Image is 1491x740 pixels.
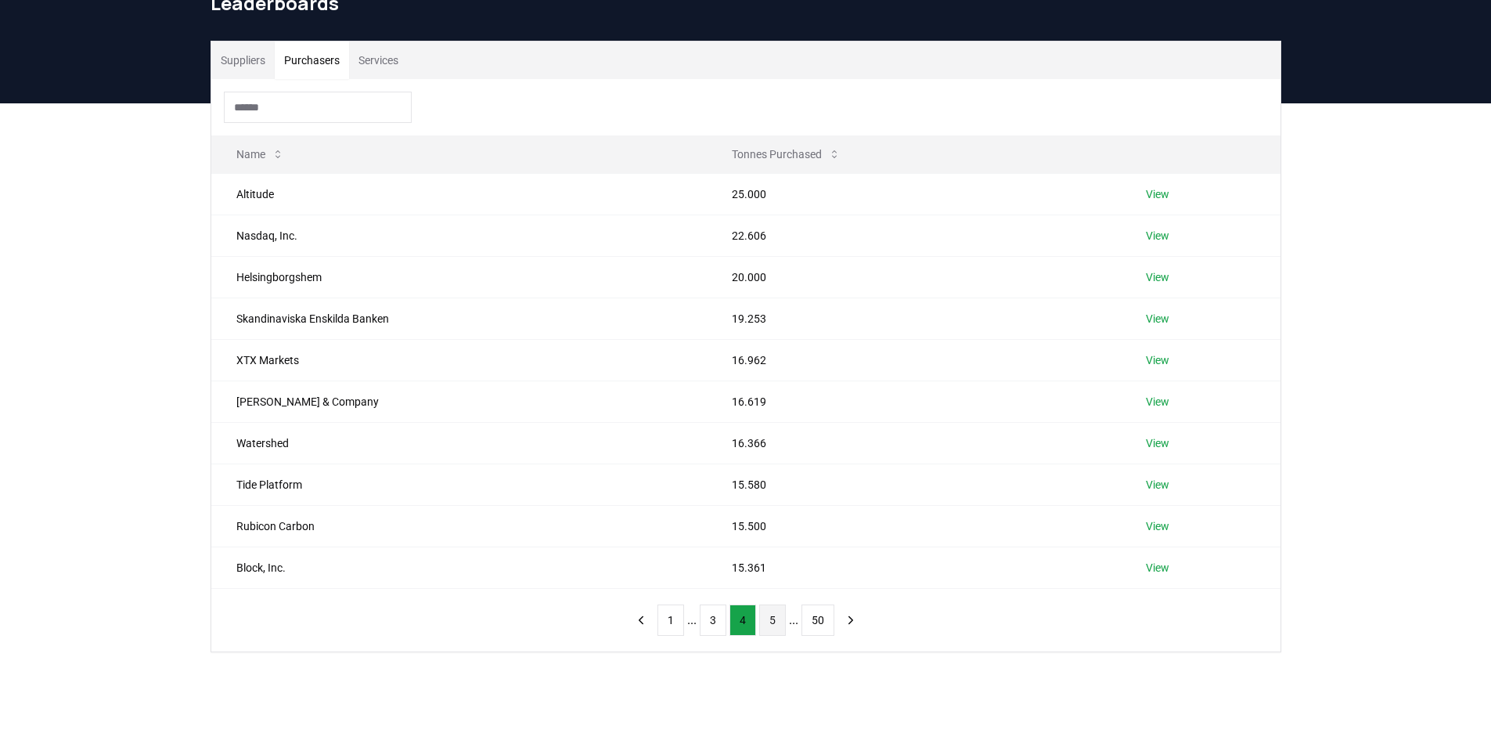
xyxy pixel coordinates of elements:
a: View [1146,311,1169,327]
button: Name [224,139,297,170]
td: 15.580 [707,464,1121,505]
td: Tide Platform [211,464,707,505]
a: View [1146,560,1169,576]
button: 1 [657,605,684,636]
td: Watershed [211,422,707,464]
td: 22.606 [707,215,1121,256]
td: 15.500 [707,505,1121,547]
td: XTX Markets [211,339,707,381]
td: 25.000 [707,173,1121,215]
td: 16.366 [707,422,1121,464]
a: View [1146,477,1169,493]
td: 20.000 [707,256,1121,298]
li: ... [789,611,798,630]
a: View [1146,269,1169,285]
td: Helsingborgshem [211,256,707,298]
button: Purchasers [275,42,349,79]
a: View [1146,518,1169,534]
a: View [1146,435,1169,451]
td: 19.253 [707,298,1121,339]
td: Rubicon Carbon [211,505,707,547]
button: 5 [759,605,786,636]
a: View [1146,228,1169,244]
td: Skandinaviska Enskilda Banken [211,298,707,339]
button: Suppliers [211,42,275,79]
td: Block, Inc. [211,547,707,588]
td: 16.619 [707,381,1121,422]
a: View [1146,394,1169,410]
button: Services [349,42,408,79]
td: 16.962 [707,339,1121,381]
button: 50 [801,605,834,636]
button: 3 [700,605,726,636]
button: previous page [628,605,654,636]
td: Nasdaq, Inc. [211,215,707,256]
a: View [1146,186,1169,202]
button: next page [837,605,864,636]
a: View [1146,352,1169,368]
button: 4 [729,605,756,636]
td: [PERSON_NAME] & Company [211,381,707,422]
button: Tonnes Purchased [719,139,853,170]
td: Altitude [211,173,707,215]
li: ... [687,611,697,630]
td: 15.361 [707,547,1121,588]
